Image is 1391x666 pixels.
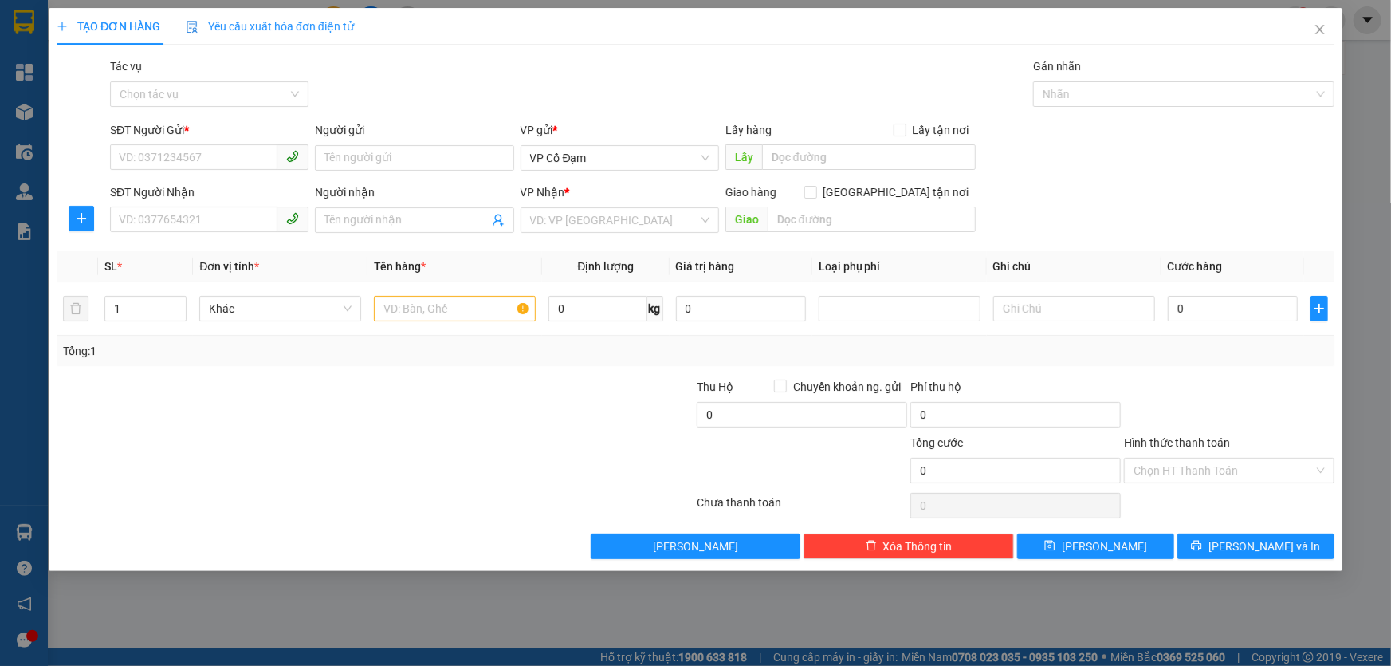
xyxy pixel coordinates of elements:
[817,183,976,201] span: [GEOGRAPHIC_DATA] tận nơi
[492,214,505,227] span: user-add
[186,20,354,33] span: Yêu cầu xuất hóa đơn điện tử
[910,436,963,449] span: Tổng cước
[591,534,801,559] button: [PERSON_NAME]
[104,260,117,273] span: SL
[110,183,308,201] div: SĐT Người Nhận
[1314,23,1326,36] span: close
[69,206,95,231] button: plus
[1177,534,1334,559] button: printer[PERSON_NAME] và In
[63,296,88,321] button: delete
[1209,538,1321,555] span: [PERSON_NAME] và In
[1124,436,1230,449] label: Hình thức thanh toán
[993,296,1155,321] input: Ghi Chú
[521,121,719,139] div: VP gửi
[1192,540,1203,553] span: printer
[199,260,259,273] span: Đơn vị tính
[63,342,537,360] div: Tổng: 1
[149,59,666,79] li: Hotline: 1900252555
[987,251,1161,282] th: Ghi chú
[787,378,907,396] span: Chuyển khoản ng. gửi
[1311,302,1327,315] span: plus
[883,538,953,555] span: Xóa Thông tin
[1310,296,1328,321] button: plus
[110,60,142,73] label: Tác vụ
[866,540,877,553] span: delete
[110,121,308,139] div: SĐT Người Gửi
[286,150,299,163] span: phone
[1062,538,1147,555] span: [PERSON_NAME]
[315,121,513,139] div: Người gửi
[725,124,772,136] span: Lấy hàng
[812,251,987,282] th: Loại phụ phí
[20,20,100,100] img: logo.jpg
[676,296,806,321] input: 0
[186,21,198,33] img: icon
[149,39,666,59] li: Cổ Đạm, xã [GEOGRAPHIC_DATA], [GEOGRAPHIC_DATA]
[20,116,186,142] b: GỬI : VP Cổ Đạm
[653,538,738,555] span: [PERSON_NAME]
[209,297,352,321] span: Khác
[725,186,776,199] span: Giao hàng
[1017,534,1174,559] button: save[PERSON_NAME]
[1168,260,1223,273] span: Cước hàng
[804,534,1014,559] button: deleteXóa Thông tin
[725,207,768,232] span: Giao
[676,260,735,273] span: Giá trị hàng
[57,20,160,33] span: TẠO ĐƠN HÀNG
[697,380,733,393] span: Thu Hộ
[768,207,976,232] input: Dọc đường
[1033,60,1082,73] label: Gán nhãn
[910,378,1121,402] div: Phí thu hộ
[1044,540,1055,553] span: save
[1298,8,1342,53] button: Close
[696,494,910,522] div: Chưa thanh toán
[286,212,299,225] span: phone
[906,121,976,139] span: Lấy tận nơi
[374,296,536,321] input: VD: Bàn, Ghế
[530,146,709,170] span: VP Cổ Đạm
[57,21,68,32] span: plus
[70,212,94,225] span: plus
[647,296,663,321] span: kg
[762,144,976,170] input: Dọc đường
[521,186,565,199] span: VP Nhận
[577,260,634,273] span: Định lượng
[315,183,513,201] div: Người nhận
[725,144,762,170] span: Lấy
[374,260,426,273] span: Tên hàng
